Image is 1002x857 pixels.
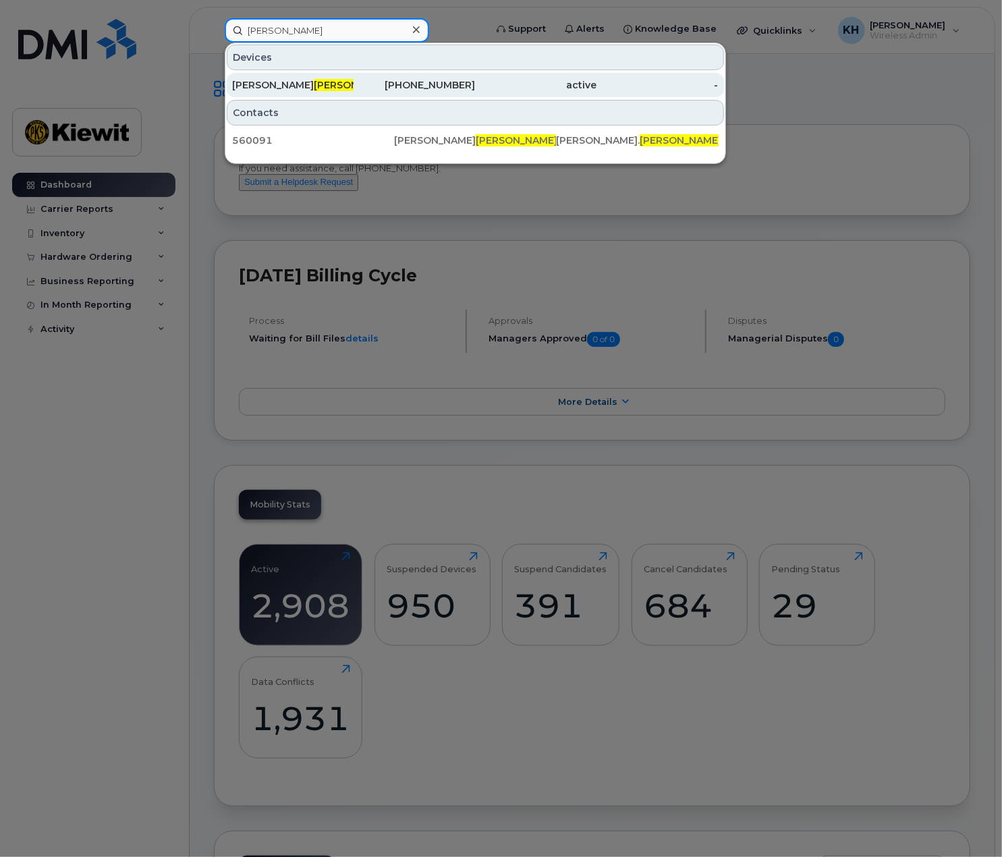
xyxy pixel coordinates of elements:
div: Devices [227,45,724,70]
div: [PERSON_NAME]. @[PERSON_NAME][DOMAIN_NAME] [556,134,718,147]
div: [PERSON_NAME] [232,78,354,92]
iframe: Messenger Launcher [943,798,992,847]
a: 560091[PERSON_NAME][PERSON_NAME][PERSON_NAME].[PERSON_NAME]@[PERSON_NAME][DOMAIN_NAME] [227,128,724,153]
div: [PHONE_NUMBER] [354,78,475,92]
div: active [475,78,596,92]
span: [PERSON_NAME] [476,134,557,146]
div: [PERSON_NAME] [394,134,556,147]
span: [PERSON_NAME] [640,134,721,146]
div: 560091 [232,134,394,147]
div: Contacts [227,100,724,126]
span: [PERSON_NAME] [314,79,395,91]
a: [PERSON_NAME][PERSON_NAME][PHONE_NUMBER]active- [227,73,724,97]
div: - [596,78,718,92]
